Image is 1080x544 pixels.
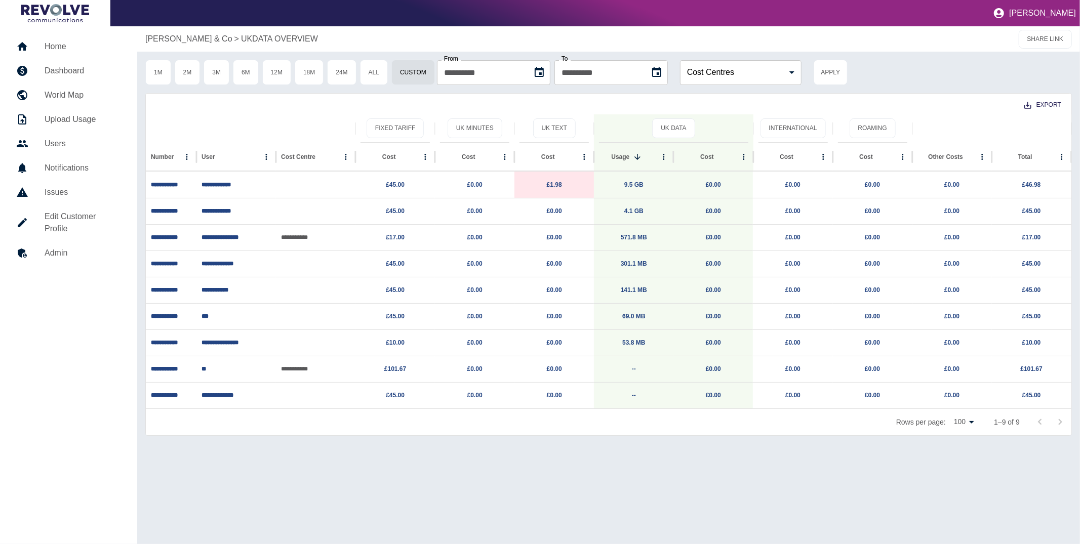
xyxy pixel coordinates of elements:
[339,150,353,164] button: Cost Centre column menu
[45,65,121,77] h5: Dashboard
[865,260,880,267] a: £0.00
[994,417,1020,427] p: 1–9 of 9
[382,153,396,160] div: Cost
[1022,339,1041,346] a: £10.00
[448,118,502,138] button: UK Minutes
[944,392,959,399] a: £0.00
[467,260,483,267] a: £0.00
[865,207,880,215] a: £0.00
[737,150,751,164] button: Cost column menu
[785,260,801,267] a: £0.00
[928,153,963,160] div: Other Costs
[234,33,239,45] p: >
[391,60,435,85] button: Custom
[386,313,405,320] a: £45.00
[547,365,562,372] a: £0.00
[418,150,432,164] button: Cost column menu
[657,150,671,164] button: Usage column menu
[706,234,721,241] a: £0.00
[865,234,880,241] a: £0.00
[785,207,801,215] a: £0.00
[367,118,424,138] button: Fixed Tariff
[1022,260,1041,267] a: £45.00
[467,207,483,215] a: £0.00
[1022,181,1041,188] a: £46.98
[202,153,215,160] div: User
[45,247,121,259] h5: Admin
[145,33,232,45] p: [PERSON_NAME] & Co
[706,260,721,267] a: £0.00
[865,286,880,294] a: £0.00
[706,339,721,346] a: £0.00
[45,138,121,150] h5: Users
[8,132,129,156] a: Users
[547,339,562,346] a: £0.00
[647,62,667,82] button: Choose date, selected date is 25 Aug 2025
[706,286,721,294] a: £0.00
[865,313,880,320] a: £0.00
[45,186,121,198] h5: Issues
[151,153,174,160] div: Number
[8,180,129,204] a: Issues
[204,60,229,85] button: 3M
[652,118,695,138] button: UK Data
[1016,96,1069,114] button: Export
[944,313,959,320] a: £0.00
[233,60,259,85] button: 6M
[386,392,405,399] a: £45.00
[281,153,315,160] div: Cost Centre
[785,313,801,320] a: £0.00
[632,392,636,399] a: --
[785,365,801,372] a: £0.00
[45,211,121,235] h5: Edit Customer Profile
[541,153,555,160] div: Cost
[533,118,576,138] button: UK Text
[295,60,324,85] button: 18M
[611,153,629,160] div: Usage
[547,207,562,215] a: £0.00
[1022,234,1041,241] a: £17.00
[45,113,121,125] h5: Upload Usage
[180,150,194,164] button: Number column menu
[386,207,405,215] a: £45.00
[547,181,562,188] a: £1.98
[850,118,896,138] button: Roaming
[989,3,1080,23] button: [PERSON_NAME]
[944,181,959,188] a: £0.00
[241,33,318,45] a: UKDATA OVERVIEW
[944,339,959,346] a: £0.00
[1022,286,1041,294] a: £45.00
[859,153,873,160] div: Cost
[547,392,562,399] a: £0.00
[1055,150,1069,164] button: Total column menu
[865,365,880,372] a: £0.00
[8,83,129,107] a: World Map
[944,365,959,372] a: £0.00
[562,56,568,62] label: To
[577,150,591,164] button: Cost column menu
[547,313,562,320] a: £0.00
[896,417,946,427] p: Rows per page:
[444,56,458,62] label: From
[624,181,644,188] a: 9.5 GB
[175,60,201,85] button: 2M
[529,62,549,82] button: Choose date, selected date is 26 Jul 2025
[1021,365,1043,372] a: £101.67
[621,286,647,294] a: 141.1 MB
[944,207,959,215] a: £0.00
[706,313,721,320] a: £0.00
[259,150,273,164] button: User column menu
[865,181,880,188] a: £0.00
[785,392,801,399] a: £0.00
[8,241,129,265] a: Admin
[386,234,405,241] a: £17.00
[1022,313,1041,320] a: £45.00
[785,181,801,188] a: £0.00
[814,60,848,85] button: Apply
[622,313,645,320] a: 69.0 MB
[547,260,562,267] a: £0.00
[624,207,644,215] a: 4.1 GB
[780,153,793,160] div: Cost
[386,339,405,346] a: £10.00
